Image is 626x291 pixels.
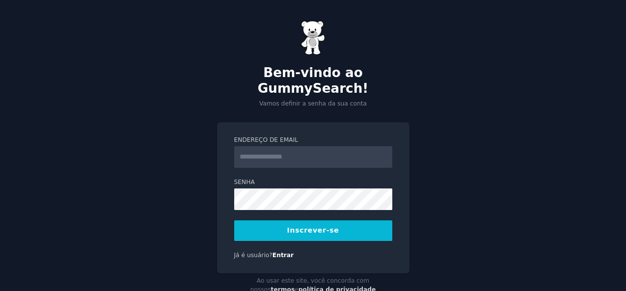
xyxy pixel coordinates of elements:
a: Entrar [272,252,294,259]
button: Inscrever-se [234,220,392,241]
font: Bem-vindo ao GummySearch! [258,65,369,96]
img: Ursinho de goma [301,21,326,55]
font: Inscrever-se [287,226,339,234]
font: Senha [234,179,255,185]
font: Endereço de email [234,136,299,143]
font: Já é usuário? [234,252,272,259]
font: Vamos definir a senha da sua conta [259,100,367,107]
